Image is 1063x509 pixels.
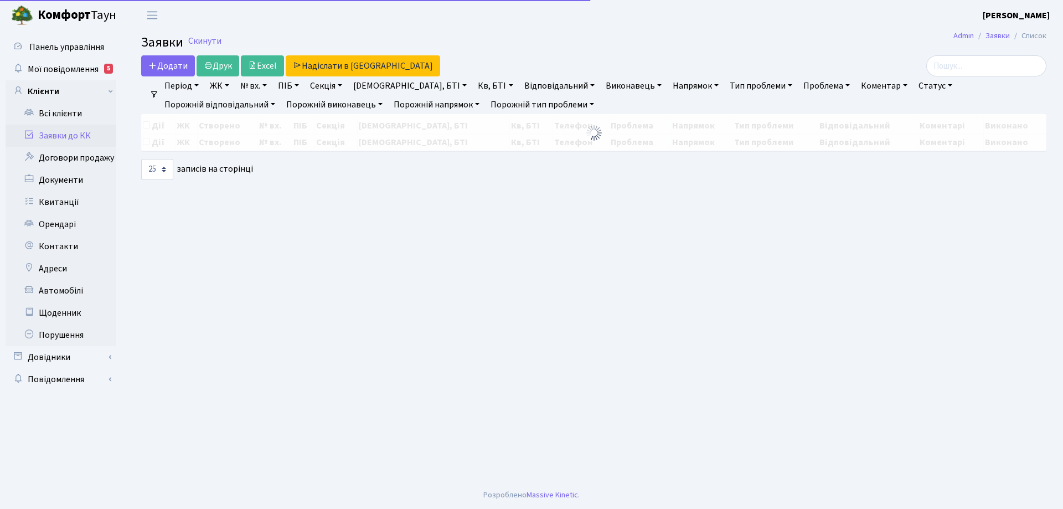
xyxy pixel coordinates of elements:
a: Admin [953,30,974,42]
a: Повідомлення [6,368,116,390]
a: Тип проблеми [725,76,797,95]
b: Комфорт [38,6,91,24]
a: Квитанції [6,191,116,213]
a: Порожній виконавець [282,95,387,114]
img: logo.png [11,4,33,27]
a: Автомобілі [6,280,116,302]
li: Список [1010,30,1046,42]
a: Massive Kinetic [527,489,578,501]
a: Порожній відповідальний [160,95,280,114]
a: Адреси [6,258,116,280]
a: Орендарі [6,213,116,235]
input: Пошук... [926,55,1046,76]
div: 5 [104,64,113,74]
span: Мої повідомлення [28,63,99,75]
button: Переключити навігацію [138,6,166,24]
span: Заявки [141,33,183,52]
a: Надіслати в [GEOGRAPHIC_DATA] [286,55,440,76]
a: Виконавець [601,76,666,95]
a: Період [160,76,203,95]
a: Контакти [6,235,116,258]
span: Додати [148,60,188,72]
a: № вх. [236,76,271,95]
a: Панель управління [6,36,116,58]
a: Документи [6,169,116,191]
a: Заявки [985,30,1010,42]
span: Таун [38,6,116,25]
a: Коментар [856,76,912,95]
a: Секція [306,76,347,95]
a: Порожній напрямок [389,95,484,114]
nav: breadcrumb [937,24,1063,48]
a: ЖК [205,76,234,95]
select: записів на сторінці [141,159,173,180]
a: Довідники [6,346,116,368]
a: Excel [241,55,284,76]
img: Обробка... [585,124,603,142]
label: записів на сторінці [141,159,253,180]
a: Щоденник [6,302,116,324]
a: Статус [914,76,957,95]
a: Заявки до КК [6,125,116,147]
a: Порожній тип проблеми [486,95,598,114]
a: Порушення [6,324,116,346]
a: Всі клієнти [6,102,116,125]
a: Відповідальний [520,76,599,95]
a: ПІБ [274,76,303,95]
a: Клієнти [6,80,116,102]
a: Проблема [799,76,854,95]
a: Додати [141,55,195,76]
a: Скинути [188,36,221,47]
a: Напрямок [668,76,723,95]
a: Мої повідомлення5 [6,58,116,80]
span: Панель управління [29,41,104,53]
a: Договори продажу [6,147,116,169]
div: Розроблено . [483,489,580,501]
a: [DEMOGRAPHIC_DATA], БТІ [349,76,471,95]
a: Кв, БТІ [473,76,517,95]
a: Друк [197,55,239,76]
a: [PERSON_NAME] [983,9,1050,22]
